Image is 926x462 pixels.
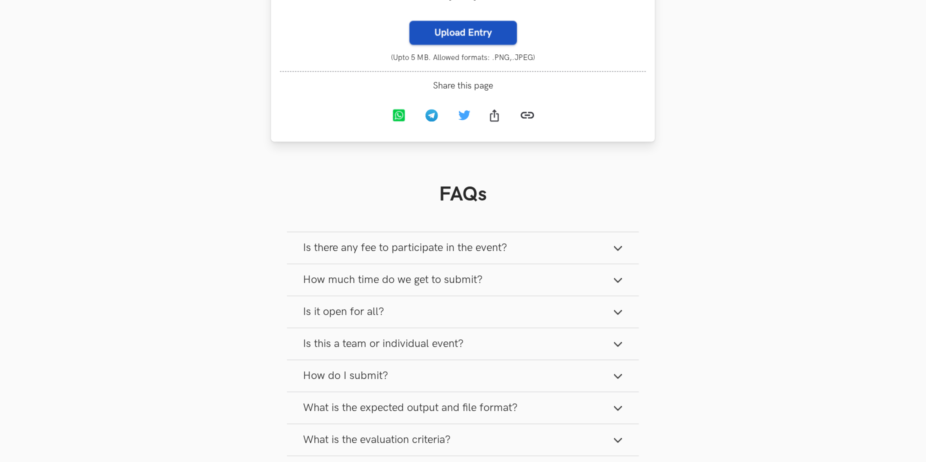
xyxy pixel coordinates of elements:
[490,109,499,121] img: Share
[392,109,405,121] img: Whatsapp
[287,182,639,206] h1: FAQs
[409,20,517,44] label: Upload Entry
[416,101,449,131] a: Telegram
[303,273,482,286] span: How much time do we get to submit?
[303,241,507,254] span: Is there any fee to participate in the event?
[512,100,542,132] a: Copy link
[287,232,639,263] button: Is there any fee to participate in the event?
[425,109,438,121] img: Telegram
[303,433,450,446] span: What is the evaluation criteria?
[287,392,639,423] button: What is the expected output and file format?
[287,328,639,359] button: Is this a team or individual event?
[287,424,639,455] button: What is the evaluation criteria?
[303,401,517,414] span: What is the expected output and file format?
[280,53,646,62] small: (Upto 5 MB. Allowed formats: .PNG,.JPEG)
[479,101,512,131] a: Share
[280,80,646,91] span: Share this page
[303,337,463,350] span: Is this a team or individual event?
[383,101,416,131] a: Whatsapp
[303,369,388,382] span: How do I submit?
[287,296,639,327] button: Is it open for all?
[303,305,384,318] span: Is it open for all?
[287,360,639,391] button: How do I submit?
[287,264,639,295] button: How much time do we get to submit?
